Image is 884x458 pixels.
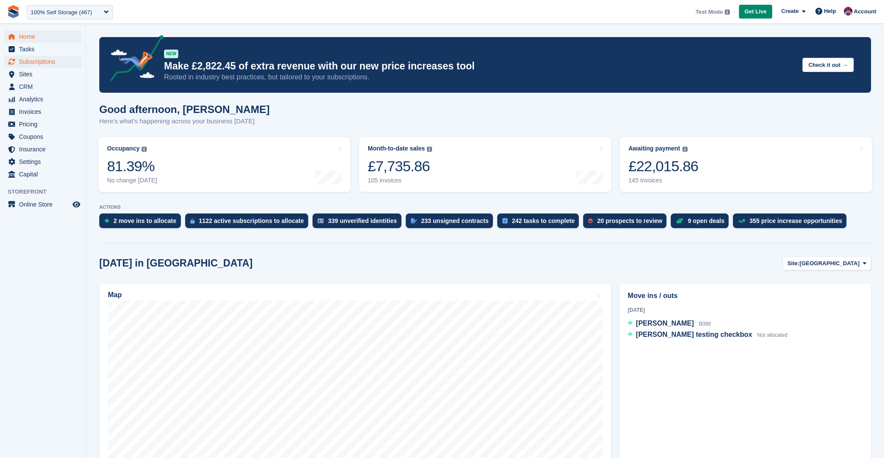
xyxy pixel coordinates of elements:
p: Rooted in industry best practices, but tailored to your subscriptions. [164,72,796,82]
a: Occupancy 81.39% No change [DATE] [98,137,350,192]
a: 233 unsigned contracts [406,213,497,232]
span: Online Store [19,198,71,210]
div: 339 unverified identities [328,217,397,224]
span: Create [781,7,799,16]
span: Insurance [19,143,71,155]
a: menu [4,68,82,80]
span: Settings [19,156,71,168]
a: 355 price increase opportunities [733,213,851,232]
div: 145 invoices [628,177,698,184]
div: 355 price increase opportunities [749,217,842,224]
p: ACTIONS [99,204,871,210]
span: Account [854,7,876,16]
img: prospect-51fa495bee0391a8d652442698ab0144808aea92771e9ea1ae160a38d050c398.svg [588,218,593,223]
div: Month-to-date sales [368,145,425,152]
span: Invoices [19,106,71,118]
img: price_increase_opportunities-93ffe204e8149a01c8c9dc8f82e8f89637d9d84a8eef4429ea346261dce0b2c0.svg [738,219,745,223]
button: Check it out → [802,58,854,72]
p: Make £2,822.45 of extra revenue with our new price increases tool [164,60,796,72]
button: Site: [GEOGRAPHIC_DATA] [783,256,871,270]
span: Test Mode [695,8,723,16]
img: task-75834270c22a3079a89374b754ae025e5fb1db73e45f91037f5363f120a921f8.svg [502,218,508,223]
span: [PERSON_NAME] testing checkbox [636,331,752,338]
a: Get Live [739,5,772,19]
a: Preview store [71,199,82,210]
span: B088 [699,321,711,327]
div: 2 move ins to allocate [114,217,177,224]
img: icon-info-grey-7440780725fd019a000dd9b08b2336e03edf1995a4989e88bcd33f0948082b44.svg [427,147,432,152]
h2: [DATE] in [GEOGRAPHIC_DATA] [99,257,253,269]
span: Capital [19,168,71,180]
div: 1122 active subscriptions to allocate [199,217,304,224]
a: Month-to-date sales £7,735.86 105 invoices [359,137,611,192]
a: [PERSON_NAME] testing checkbox Not allocated [628,329,787,341]
span: Home [19,31,71,43]
img: icon-info-grey-7440780725fd019a000dd9b08b2336e03edf1995a4989e88bcd33f0948082b44.svg [142,147,147,152]
div: Awaiting payment [628,145,680,152]
a: 242 tasks to complete [497,213,584,232]
img: move_ins_to_allocate_icon-fdf77a2bb77ea45bf5b3d319d69a93e2d87916cf1d5bf7949dd705db3b84f3ca.svg [104,218,109,223]
a: menu [4,56,82,68]
a: 1122 active subscriptions to allocate [185,213,313,232]
div: NEW [164,50,178,58]
h2: Map [108,291,122,299]
img: deal-1b604bf984904fb50ccaf53a9ad4b4a5d6e5aea283cecdc64d6e3604feb123c2.svg [676,218,683,224]
a: menu [4,118,82,130]
span: Analytics [19,93,71,105]
span: Coupons [19,131,71,143]
a: 20 prospects to review [583,213,671,232]
div: 242 tasks to complete [512,217,575,224]
span: Sites [19,68,71,80]
img: David Hughes [844,7,852,16]
p: Here's what's happening across your business [DATE] [99,116,270,126]
span: Storefront [8,188,86,196]
span: CRM [19,81,71,93]
span: Site: [787,259,799,268]
div: No change [DATE] [107,177,157,184]
a: menu [4,43,82,55]
div: 81.39% [107,157,157,175]
h2: Move ins / outs [628,291,863,301]
div: 20 prospects to review [597,217,662,224]
div: £7,735.86 [368,157,432,175]
img: price-adjustments-announcement-icon-8257ccfd72463d97f412b2fc003d46551f7dbcb40ab6d574587a9cd5c0d94... [103,35,164,84]
a: 9 open deals [671,213,733,232]
h1: Good afternoon, [PERSON_NAME] [99,104,270,115]
a: menu [4,168,82,180]
a: 2 move ins to allocate [99,213,185,232]
div: 233 unsigned contracts [421,217,489,224]
span: Get Live [745,7,767,16]
a: menu [4,31,82,43]
img: contract_signature_icon-13c848040528278c33f63329250d36e43548de30e8caae1d1a13099fd9432cc5.svg [411,218,417,223]
a: menu [4,106,82,118]
span: Help [824,7,836,16]
a: menu [4,156,82,168]
img: stora-icon-8386f47178a22dfd0bd8f6a31ec36ba5ce8667c1dd55bd0f319d3a0aa187defe.svg [7,5,20,18]
span: Not allocated [757,332,787,338]
a: [PERSON_NAME] B088 [628,318,711,329]
img: active_subscription_to_allocate_icon-d502201f5373d7db506a760aba3b589e785aa758c864c3986d89f69b8ff3... [190,218,195,224]
img: verify_identity-adf6edd0f0f0b5bbfe63781bf79b02c33cf7c696d77639b501bdc392416b5a36.svg [318,218,324,223]
span: [PERSON_NAME] [636,320,694,327]
a: 339 unverified identities [313,213,406,232]
a: menu [4,198,82,210]
div: Occupancy [107,145,139,152]
img: icon-info-grey-7440780725fd019a000dd9b08b2336e03edf1995a4989e88bcd33f0948082b44.svg [682,147,688,152]
a: menu [4,143,82,155]
span: [GEOGRAPHIC_DATA] [799,259,859,268]
span: Subscriptions [19,56,71,68]
div: 9 open deals [688,217,724,224]
a: menu [4,81,82,93]
div: 100% Self Storage (467) [31,8,92,17]
a: menu [4,93,82,105]
a: menu [4,131,82,143]
div: [DATE] [628,306,863,314]
a: Awaiting payment £22,015.86 145 invoices [620,137,872,192]
span: Pricing [19,118,71,130]
div: 105 invoices [368,177,432,184]
span: Tasks [19,43,71,55]
div: £22,015.86 [628,157,698,175]
img: icon-info-grey-7440780725fd019a000dd9b08b2336e03edf1995a4989e88bcd33f0948082b44.svg [725,9,730,15]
